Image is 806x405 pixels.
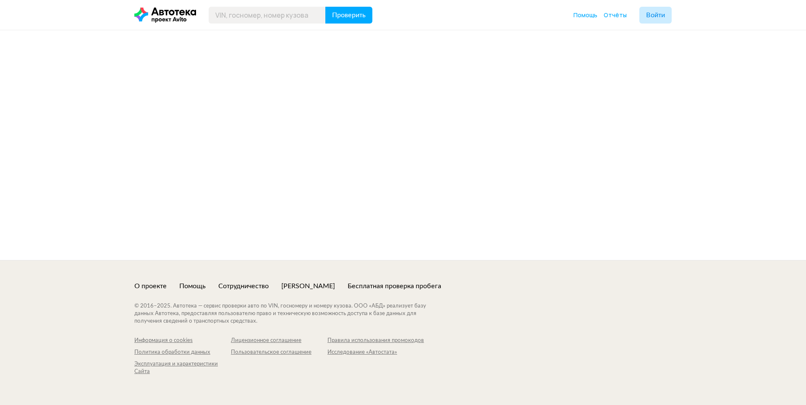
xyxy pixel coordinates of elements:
a: Политика обработки данных [134,349,231,356]
div: © 2016– 2025 . Автотека — сервис проверки авто по VIN, госномеру и номеру кузова. ООО «АБД» реали... [134,302,443,325]
span: Войти [646,12,665,18]
span: Проверить [332,12,366,18]
a: Бесплатная проверка пробега [348,281,441,291]
a: Эксплуатация и характеристики Сайта [134,360,231,376]
a: Сотрудничество [218,281,269,291]
button: Проверить [325,7,372,24]
a: Отчёты [604,11,627,19]
a: Лицензионное соглашение [231,337,327,345]
a: Помощь [179,281,206,291]
a: Исследование «Автостата» [327,349,424,356]
a: О проекте [134,281,167,291]
button: Войти [639,7,672,24]
input: VIN, госномер, номер кузова [209,7,326,24]
a: [PERSON_NAME] [281,281,335,291]
a: Правила использования промокодов [327,337,424,345]
a: Информация о cookies [134,337,231,345]
a: Пользовательское соглашение [231,349,327,356]
a: Помощь [573,11,597,19]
